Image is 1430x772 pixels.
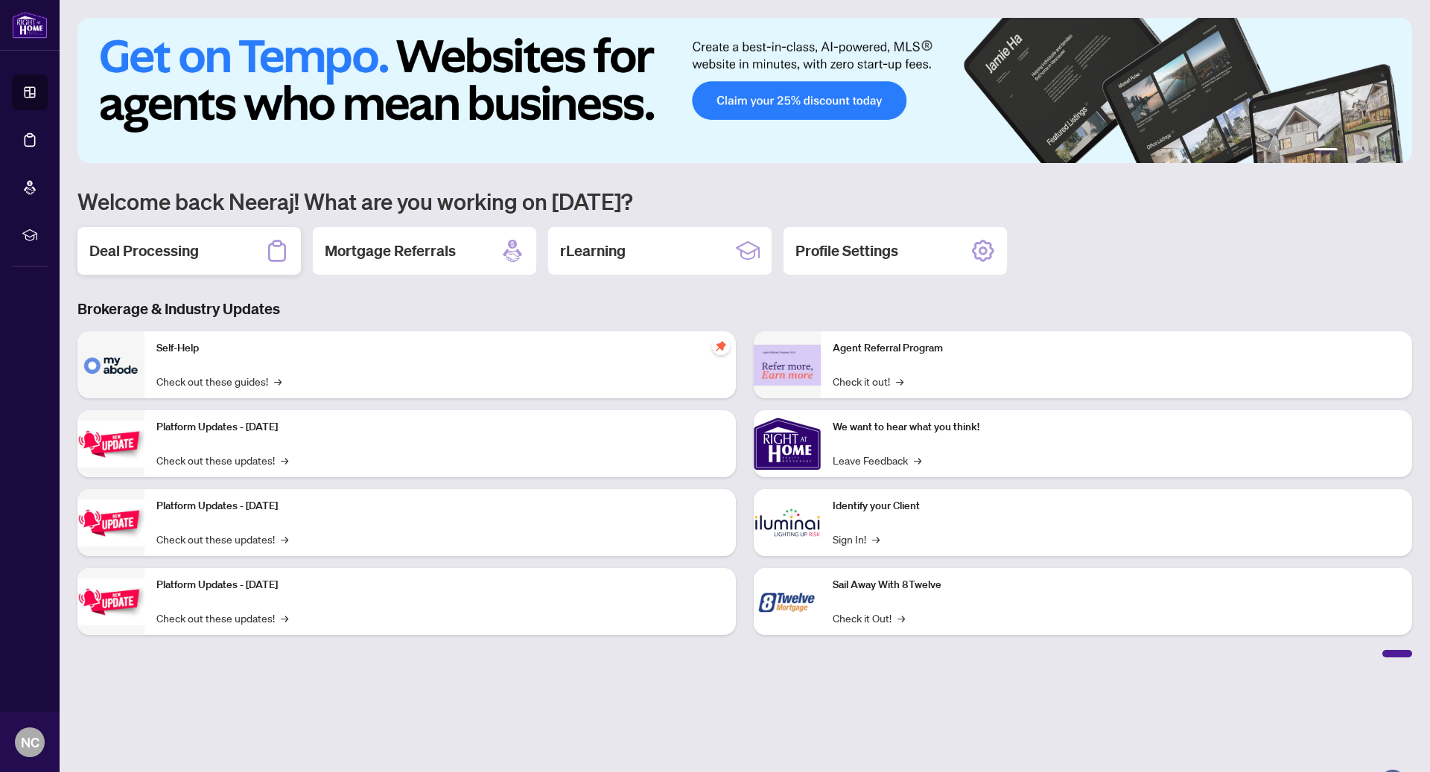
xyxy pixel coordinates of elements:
h1: Welcome back Neeraj! What are you working on [DATE]? [77,187,1412,215]
p: Platform Updates - [DATE] [156,498,724,514]
img: logo [12,11,48,39]
a: Check it out!→ [833,373,903,389]
button: 3 [1356,148,1361,154]
img: Platform Updates - July 8, 2025 [77,500,144,546]
img: Slide 0 [77,18,1412,163]
a: Check out these updates!→ [156,610,288,626]
button: 5 [1379,148,1385,154]
img: Platform Updates - July 21, 2025 [77,421,144,468]
span: → [281,531,288,547]
p: Sail Away With 8Twelve [833,577,1400,593]
img: We want to hear what you think! [754,410,821,477]
img: Agent Referral Program [754,345,821,386]
span: → [896,373,903,389]
a: Leave Feedback→ [833,452,921,468]
span: → [281,610,288,626]
p: We want to hear what you think! [833,419,1400,436]
button: 6 [1391,148,1397,154]
h2: Mortgage Referrals [325,240,456,261]
img: Identify your Client [754,489,821,556]
a: Sign In!→ [833,531,880,547]
a: Check it Out!→ [833,610,905,626]
p: Self-Help [156,340,724,357]
p: Agent Referral Program [833,340,1400,357]
a: Check out these guides!→ [156,373,282,389]
span: → [914,452,921,468]
a: Check out these updates!→ [156,452,288,468]
h2: Deal Processing [89,240,199,261]
span: → [274,373,282,389]
p: Identify your Client [833,498,1400,514]
button: 4 [1367,148,1373,154]
span: → [872,531,880,547]
img: Sail Away With 8Twelve [754,568,821,635]
span: → [897,610,905,626]
h2: Profile Settings [795,240,898,261]
img: Platform Updates - June 23, 2025 [77,578,144,625]
h2: rLearning [560,240,626,261]
p: Platform Updates - [DATE] [156,577,724,593]
button: 1 [1314,148,1338,154]
span: NC [21,732,39,753]
img: Self-Help [77,331,144,398]
button: 2 [1344,148,1350,154]
button: Open asap [1370,720,1415,765]
p: Platform Updates - [DATE] [156,419,724,436]
a: Check out these updates!→ [156,531,288,547]
h3: Brokerage & Industry Updates [77,299,1412,319]
span: → [281,452,288,468]
span: pushpin [712,337,730,355]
